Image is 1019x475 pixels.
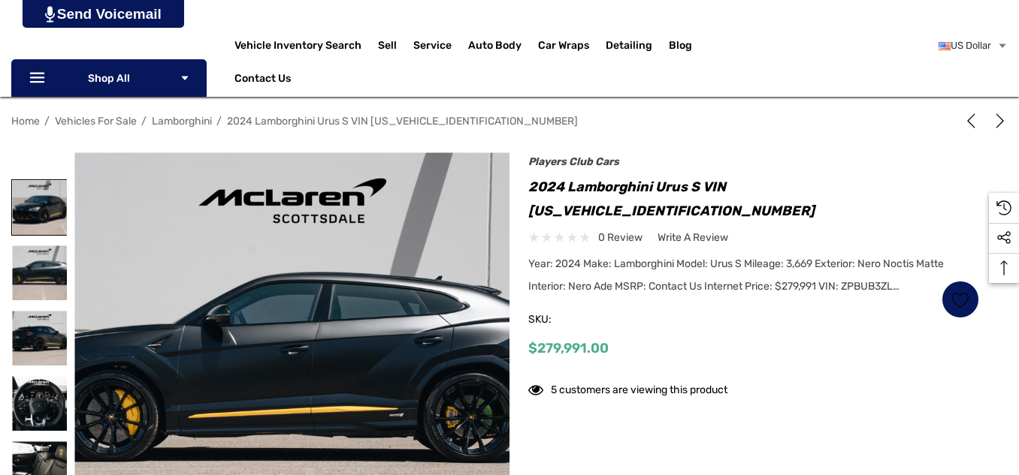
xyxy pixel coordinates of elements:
a: Lamborghini [152,115,212,128]
span: Sell [378,39,397,56]
nav: Breadcrumb [11,108,1008,134]
a: Vehicle Inventory Search [234,39,361,56]
a: Service [413,31,468,61]
span: $279,991.00 [528,340,609,356]
a: USD [939,31,1008,61]
p: Shop All [11,59,207,97]
a: Detailing [606,31,669,61]
a: Vehicles For Sale [55,115,137,128]
a: Car Wraps [538,31,606,61]
span: SKU: [528,309,603,330]
svg: Icon Line [28,70,50,87]
a: Contact Us [234,72,291,89]
a: Auto Body [468,31,538,61]
a: Blog [669,39,692,56]
svg: Recently Viewed [996,200,1011,215]
a: Previous [963,113,984,128]
a: Wish List [942,281,979,318]
a: Home [11,115,40,128]
img: For Sale: 2024 Lamborghini Urus S VIN ZPBUB3ZL0RLA32820 [12,376,67,431]
span: Detailing [606,39,652,56]
a: 2024 Lamborghini Urus S VIN [US_VEHICLE_IDENTIFICATION_NUMBER] [227,115,578,128]
svg: Wish List [952,291,969,308]
span: Car Wraps [538,39,589,56]
span: Service [413,39,452,56]
svg: Icon Arrow Down [180,73,190,83]
a: Players Club Cars [528,155,619,168]
span: Write a Review [658,231,728,245]
a: Write a Review [658,228,728,247]
svg: Social Media [996,230,1011,245]
div: 5 customers are viewing this product [528,376,727,399]
img: For Sale: 2024 Lamborghini Urus S VIN ZPBUB3ZL0RLA32820 [12,180,67,235]
span: 0 review [598,228,643,247]
h1: 2024 Lamborghini Urus S VIN [US_VEHICLE_IDENTIFICATION_NUMBER] [528,175,979,223]
span: Year: 2024 Make: Lamborghini Model: Urus S Mileage: 3,669 Exterior: Nero Noctis Matte Interior: N... [528,257,944,293]
img: PjwhLS0gR2VuZXJhdG9yOiBHcmF2aXQuaW8gLS0+PHN2ZyB4bWxucz0iaHR0cDovL3d3dy53My5vcmcvMjAwMC9zdmciIHhtb... [45,6,55,23]
a: Next [987,113,1008,128]
img: For Sale: 2024 Lamborghini Urus S VIN ZPBUB3ZL0RLA32820 [12,311,67,365]
svg: Top [989,260,1019,275]
span: Auto Body [468,39,522,56]
a: Sell [378,31,413,61]
img: For Sale: 2024 Lamborghini Urus S VIN ZPBUB3ZL0RLA32820 [12,245,67,300]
